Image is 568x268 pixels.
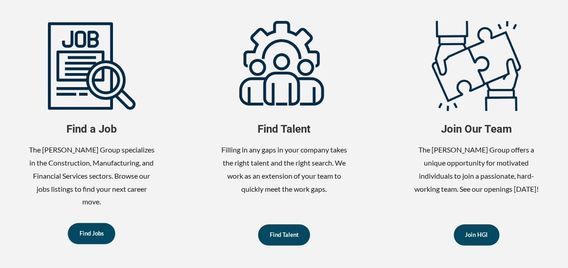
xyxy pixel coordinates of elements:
[221,122,348,136] span: Find Talent
[68,223,115,244] a: Find Jobs
[465,232,488,238] span: Join HGI
[80,231,104,236] span: Find Jobs
[454,224,499,245] a: Join HGI
[270,232,299,238] span: Find Talent
[221,143,348,195] p: Filling in any gaps in your company takes the right talent and the right search. We work as an ex...
[258,224,310,245] a: Find Talent
[413,122,540,136] span: Join Our Team
[28,122,155,136] span: Find a Job
[413,143,540,195] p: The [PERSON_NAME] Group offers a unique opportunity for motivated individuals to join a passionat...
[28,143,155,208] p: The [PERSON_NAME] Group specializes in the Construction, Manufacturing, and Financial Services se...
